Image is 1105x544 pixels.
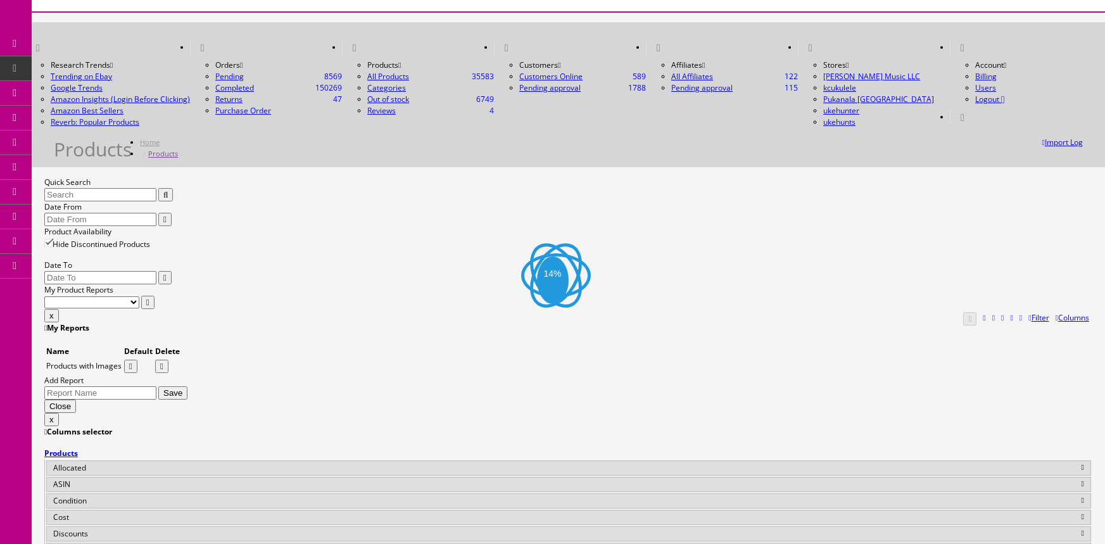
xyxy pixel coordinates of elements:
div: Discounts [46,526,1091,541]
a: Google Trends [51,82,190,94]
a: ukehunts [823,117,856,127]
h1: Products [54,144,132,155]
li: Research Trends [51,60,190,71]
td: Name [46,345,122,358]
a: Users [975,82,996,93]
label: Quick Search [44,177,91,187]
a: HELP [950,110,975,124]
a: 115Pending approval [671,82,733,93]
td: Products with Images [46,359,122,374]
a: Home [140,137,160,147]
a: Logout [975,94,1005,104]
a: Purchase Order [215,105,271,116]
a: Columns [1056,312,1089,324]
a: Pukanala [GEOGRAPHIC_DATA] [823,94,934,104]
a: Import Log [1042,137,1083,148]
strong: Products [44,448,78,459]
span: 4 [489,105,494,117]
div: Condition [46,493,1091,509]
a: 150269Completed [215,82,254,93]
span: 150269 [315,82,342,94]
button: x [44,309,59,322]
a: 589Customers Online [519,71,583,82]
span: 589 [633,71,646,82]
label: Date From [44,201,82,212]
div: Cost [46,510,1091,525]
input: Date To [44,271,156,284]
span: 47 [333,94,342,105]
label: My Product Reports [44,284,113,295]
span: 122 [785,71,798,82]
button: x [44,413,59,426]
a: Reverb: Popular Products [51,117,190,128]
a: 1788Pending approval [519,82,581,93]
a: Categories [367,82,406,93]
a: 4Reviews [367,105,396,116]
input: Date From [44,213,156,226]
a: 8569Pending [215,71,342,82]
a: Trending on Ebay [51,71,190,82]
button: Close [44,400,76,413]
a: Amazon Best Sellers [51,105,190,117]
li: Orders [215,60,342,71]
li: Account [975,60,1102,71]
li: Customers [519,60,646,71]
div: ASIN [46,477,1091,492]
a: Amazon Insights (Login Before Clicking) [51,94,190,105]
a: ukehunter [823,105,859,116]
td: Default [123,345,153,358]
a: 6749Out of stock [367,94,409,104]
button: Save [158,386,187,400]
a: kcukulele [823,82,856,93]
span: 35583 [472,71,494,82]
li: Products [367,60,494,71]
li: Affiliates [671,60,798,71]
label: Date To [44,260,72,270]
a: Billing [975,71,997,82]
span: 115 [785,82,798,94]
label: Product Availability [44,226,111,237]
div: Allocated [46,460,1091,476]
label: Hide Discontinued Products [44,239,150,250]
span: 1788 [628,82,646,94]
li: Stores [823,60,950,71]
span: 6749 [476,94,494,105]
a: [PERSON_NAME] Music LLC [823,71,920,82]
input: Search [44,188,156,201]
a: Filter [1028,312,1049,324]
label: Add Report [44,375,84,386]
a: 47Returns [215,94,243,104]
a: Products [148,149,178,158]
input: Report Name [44,386,156,400]
input: Hide Discontinued Products [44,239,53,247]
h4: Columns selector [44,426,1092,438]
span: 8569 [324,71,342,82]
h4: My Reports [44,322,1092,334]
a: 35583All Products [367,71,409,82]
span: Logout [975,94,999,104]
a: 122All Affiliates [671,71,713,82]
td: Delete [155,345,180,358]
